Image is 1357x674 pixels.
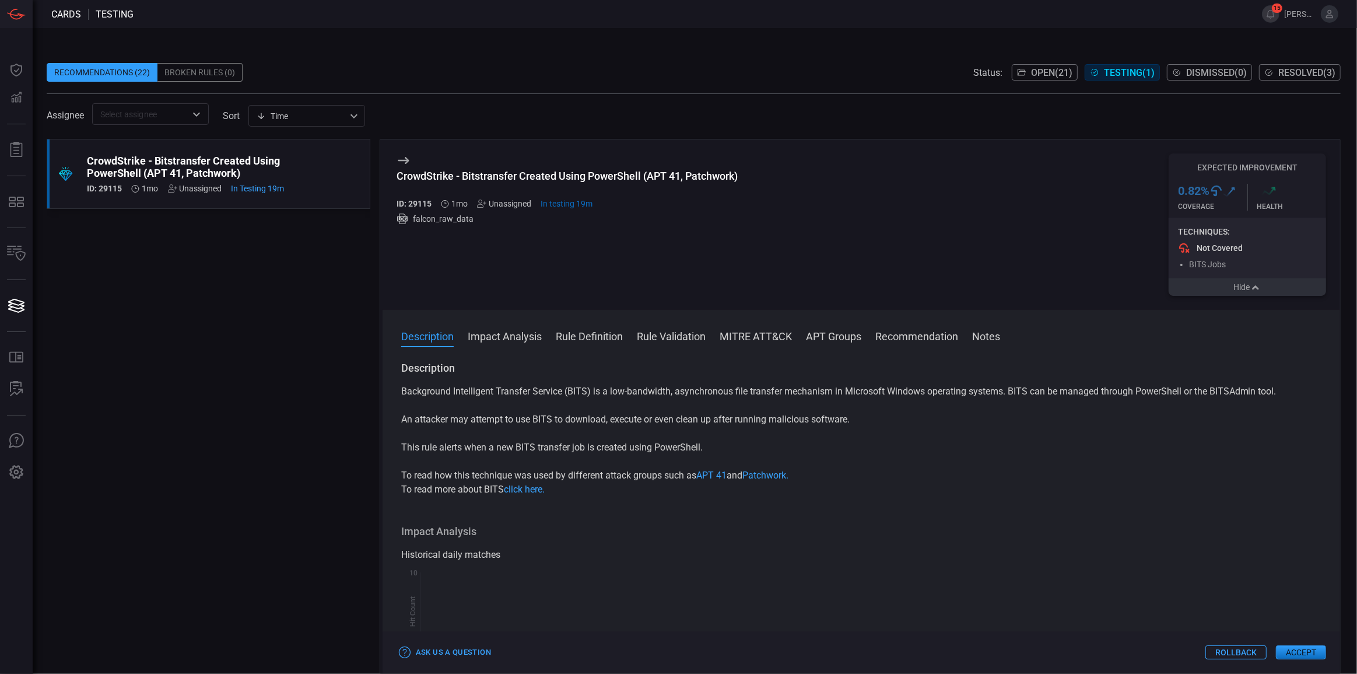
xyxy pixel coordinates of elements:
[2,459,30,487] button: Preferences
[168,184,222,193] div: Unassigned
[1178,241,1317,255] div: Not Covered
[1262,5,1279,23] button: 15
[1284,9,1316,19] span: [PERSON_NAME].[PERSON_NAME]
[1169,278,1326,296] button: Hide
[401,483,1321,497] p: To read more about BITS
[142,184,159,193] span: Jul 21, 2025 7:36 AM
[397,213,738,225] div: falcon_raw_data
[2,240,30,268] button: Inventory
[637,329,706,343] button: Rule Validation
[87,184,122,193] h5: ID: 29115
[188,106,205,123] button: Open
[401,361,1321,375] h3: Description
[696,470,727,481] a: APT 41
[1272,4,1282,13] span: 15
[409,569,418,577] text: 10
[87,155,286,179] div: CrowdStrike - Bitstransfer Created Using PowerShell (APT 41, Patchwork)
[401,548,1321,562] div: Historical daily matches
[401,329,454,343] button: Description
[1205,645,1267,659] button: Rollback
[401,385,1321,399] p: Background Intelligent Transfer Service (BITS) is a low-bandwidth, asynchronous file transfer mec...
[1031,67,1072,78] span: Open ( 21 )
[1178,202,1247,211] div: Coverage
[1012,64,1078,81] button: Open(21)
[397,170,738,182] div: CrowdStrike - Bitstransfer Created Using PowerShell (APT 41, Patchwork)
[401,413,1321,427] p: An attacker may attempt to use BITS to download, execute or even clean up after running malicious...
[468,329,542,343] button: Impact Analysis
[47,110,84,121] span: Assignee
[972,329,1000,343] button: Notes
[2,188,30,216] button: MITRE - Detection Posture
[96,107,186,121] input: Select assignee
[1189,260,1226,269] span: BITS Jobs
[2,136,30,164] button: Reports
[720,329,792,343] button: MITRE ATT&CK
[2,344,30,372] button: Rule Catalog
[2,427,30,455] button: Ask Us A Question
[875,329,958,343] button: Recommendation
[257,110,346,122] div: Time
[409,596,417,627] text: Hit Count
[556,329,623,343] button: Rule Definition
[1104,67,1155,78] span: Testing ( 1 )
[1276,645,1326,659] button: Accept
[47,63,157,82] div: Recommendations (22)
[1085,64,1160,81] button: Testing(1)
[96,9,134,20] span: testing
[973,67,1002,78] span: Status:
[1169,163,1326,172] h5: Expected Improvement
[1178,184,1209,198] h3: 0.82 %
[397,644,494,662] button: Ask Us a Question
[232,184,285,193] span: Aug 21, 2025 1:27 PM
[541,199,592,208] span: Aug 21, 2025 1:27 PM
[1259,64,1341,81] button: Resolved(3)
[2,292,30,320] button: Cards
[2,56,30,84] button: Dashboard
[157,63,243,82] div: Broken Rules (0)
[806,329,861,343] button: APT Groups
[1178,227,1317,236] div: Techniques:
[451,199,468,208] span: Jul 21, 2025 7:36 AM
[477,199,531,208] div: Unassigned
[1186,67,1247,78] span: Dismissed ( 0 )
[2,84,30,112] button: Detections
[223,110,240,121] label: sort
[401,525,1321,539] h3: Impact Analysis
[1167,64,1252,81] button: Dismissed(0)
[51,9,81,20] span: Cards
[401,441,1321,455] p: This rule alerts when a new BITS transfer job is created using PowerShell.
[742,470,788,481] a: Patchwork.
[504,484,545,495] a: click here.
[2,375,30,403] button: ALERT ANALYSIS
[1257,202,1327,211] div: Health
[397,199,432,208] h5: ID: 29115
[401,469,1321,483] p: To read how this technique was used by different attack groups such as and
[1278,67,1335,78] span: Resolved ( 3 )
